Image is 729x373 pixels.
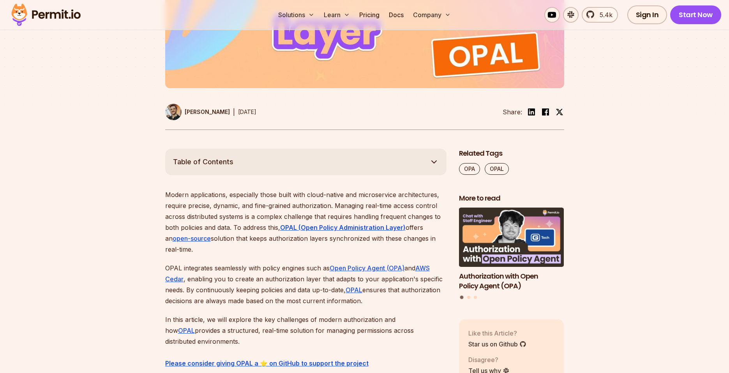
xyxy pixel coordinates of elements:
[460,296,464,299] button: Go to slide 1
[356,7,383,23] a: Pricing
[165,263,447,306] p: OPAL integrates seamlessly with policy engines such as and , enabling you to create an authorizat...
[321,7,353,23] button: Learn
[185,108,230,116] p: [PERSON_NAME]
[468,355,510,364] p: Disagree?
[165,314,447,369] p: In this article, we will explore the key challenges of modern authorization and how provides a st...
[468,329,526,338] p: Like this Article?
[346,286,362,294] a: OPAL
[485,163,509,175] a: OPAL
[582,7,618,23] a: 5.4k
[467,296,470,299] button: Go to slide 2
[459,208,564,291] li: 1 of 3
[459,208,564,267] img: Authorization with Open Policy Agent (OPA)
[459,163,480,175] a: OPA
[541,107,550,117] img: facebook
[595,10,613,20] span: 5.4k
[165,104,182,120] img: Daniel Bass
[238,108,256,115] time: [DATE]
[468,339,526,349] a: Star us on Github
[459,194,564,203] h2: More to read
[503,107,522,117] li: Share:
[173,156,233,167] span: Table of Contents
[474,296,477,299] button: Go to slide 3
[165,189,447,255] p: Modern applications, especially those built with cloud-native and microservice architectures, req...
[165,149,447,175] button: Table of Contents
[8,2,84,28] img: Permit logo
[386,7,407,23] a: Docs
[275,7,318,23] button: Solutions
[165,104,230,120] a: [PERSON_NAME]
[173,234,211,242] a: open-source
[556,108,563,116] img: twitter
[527,107,536,117] img: linkedin
[459,149,564,158] h2: Related Tags
[627,5,667,24] a: Sign In
[410,7,454,23] button: Company
[670,5,721,24] a: Start Now
[178,327,195,334] a: OPAL
[459,208,564,300] div: Posts
[280,224,406,231] a: OPAL (Open Policy Administration Layer)
[330,264,404,272] a: Open Policy Agent (OPA)
[233,107,235,117] div: |
[459,208,564,291] a: Authorization with Open Policy Agent (OPA)Authorization with Open Policy Agent (OPA)
[165,264,430,283] a: AWS Cedar
[165,359,369,367] a: ⁠Please consider giving OPAL a ⭐ on GitHub to support the project
[459,272,564,291] h3: Authorization with Open Policy Agent (OPA)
